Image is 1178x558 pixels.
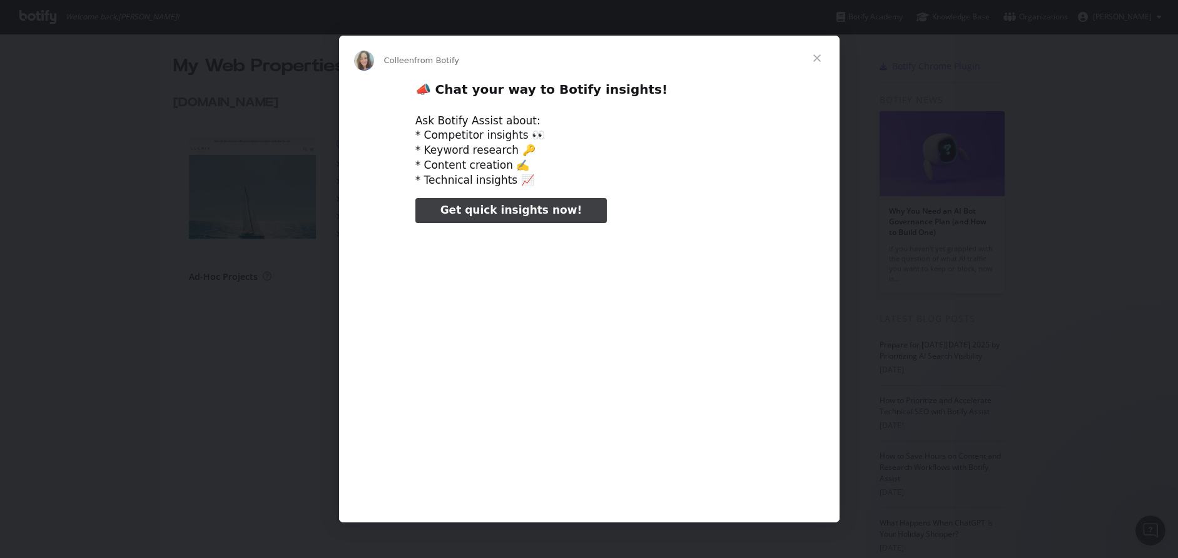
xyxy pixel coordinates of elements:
a: Get quick insights now! [415,198,607,223]
h2: 📣 Chat your way to Botify insights! [415,81,763,104]
span: Colleen [384,56,415,65]
img: Profile image for Colleen [354,51,374,71]
span: from Botify [414,56,459,65]
video: Play video [328,234,850,494]
span: Get quick insights now! [440,204,582,216]
span: Close [795,36,840,81]
div: Ask Botify Assist about: * Competitor insights 👀 * Keyword research 🔑 * Content creation ✍️ * Tec... [415,114,763,188]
